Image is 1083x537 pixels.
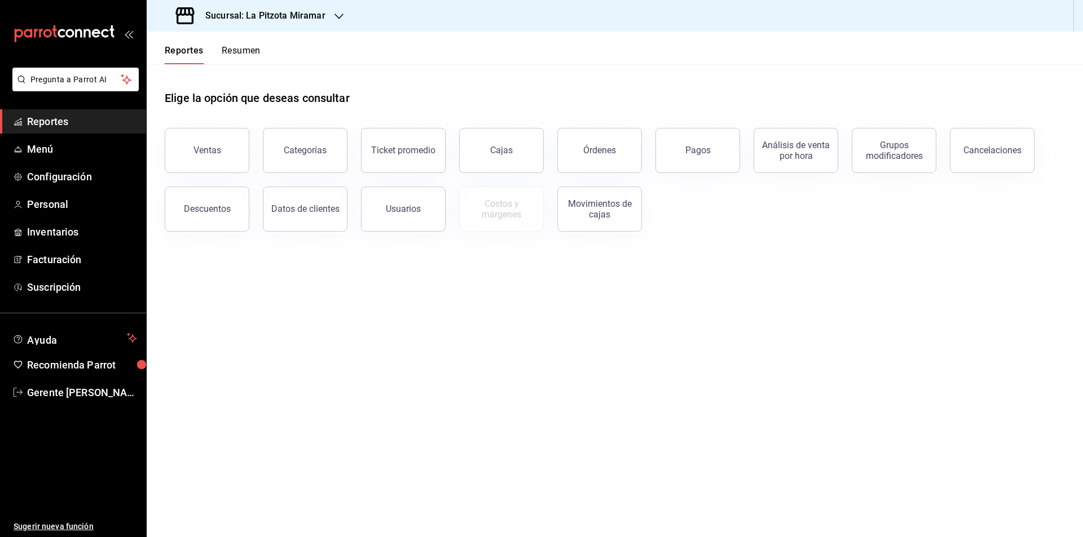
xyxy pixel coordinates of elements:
div: Categorías [284,145,327,156]
div: Ventas [193,145,221,156]
button: Usuarios [361,187,446,232]
button: Órdenes [557,128,642,173]
button: Cancelaciones [950,128,1034,173]
div: Costos y márgenes [466,198,536,220]
button: Pagos [655,128,740,173]
a: Pregunta a Parrot AI [8,82,139,94]
h3: Sucursal: La Pitzota Miramar [196,9,325,23]
button: Movimientos de cajas [557,187,642,232]
span: Sugerir nueva función [14,521,137,532]
span: Configuración [27,169,137,184]
span: Ayuda [27,331,122,345]
div: navigation tabs [165,45,261,64]
button: Ticket promedio [361,128,446,173]
div: Movimientos de cajas [565,198,635,220]
div: Grupos modificadores [859,140,929,161]
span: Suscripción [27,279,137,295]
div: Ticket promedio [371,145,435,156]
span: Personal [27,197,137,212]
span: Pregunta a Parrot AI [30,74,121,86]
span: Recomienda Parrot [27,357,137,372]
div: Descuentos [184,203,231,214]
button: Contrata inventarios para ver este reporte [459,187,544,232]
div: Órdenes [583,145,616,156]
span: Facturación [27,252,137,267]
span: Reportes [27,114,137,129]
button: Datos de clientes [263,187,347,232]
button: Cajas [459,128,544,173]
button: Análisis de venta por hora [754,128,838,173]
button: Categorías [263,128,347,173]
div: Usuarios [386,203,421,214]
span: Inventarios [27,224,137,239]
button: Ventas [165,128,249,173]
div: Pagos [685,145,711,156]
button: Pregunta a Parrot AI [12,68,139,91]
button: Descuentos [165,187,249,232]
button: Reportes [165,45,204,64]
span: Gerente [PERSON_NAME] [27,385,137,400]
div: Cancelaciones [963,145,1022,156]
div: Datos de clientes [271,203,340,214]
h1: Elige la opción que deseas consultar [165,90,350,106]
button: open_drawer_menu [124,29,133,38]
button: Resumen [222,45,261,64]
button: Grupos modificadores [852,128,936,173]
div: Cajas [490,145,513,156]
span: Menú [27,141,137,157]
div: Análisis de venta por hora [761,140,831,161]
